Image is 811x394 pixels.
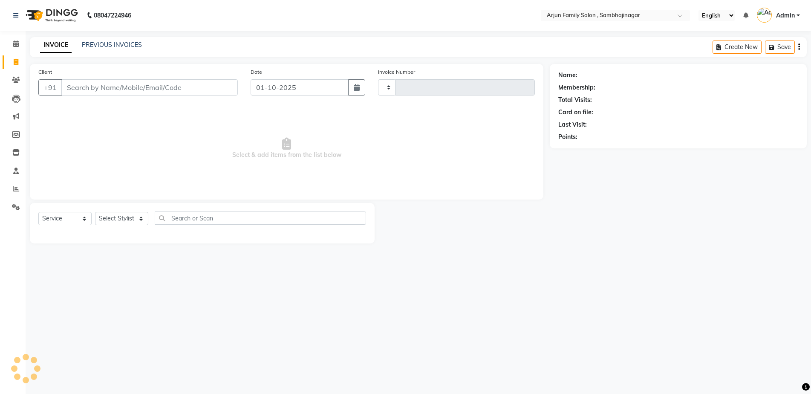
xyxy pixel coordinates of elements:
div: Membership: [558,83,595,92]
div: Points: [558,133,577,142]
div: Last Visit: [558,120,587,129]
span: Admin [776,11,795,20]
a: INVOICE [40,38,72,53]
button: +91 [38,79,62,96]
label: Invoice Number [378,68,415,76]
img: logo [22,3,80,27]
label: Client [38,68,52,76]
button: Create New [713,41,762,54]
input: Search by Name/Mobile/Email/Code [61,79,238,96]
div: Name: [558,71,577,80]
button: Save [765,41,795,54]
a: PREVIOUS INVOICES [82,41,142,49]
img: Admin [757,8,772,23]
b: 08047224946 [94,3,131,27]
div: Card on file: [558,108,593,117]
span: Select & add items from the list below [38,106,535,191]
div: Total Visits: [558,96,592,104]
input: Search or Scan [155,211,366,225]
label: Date [251,68,262,76]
